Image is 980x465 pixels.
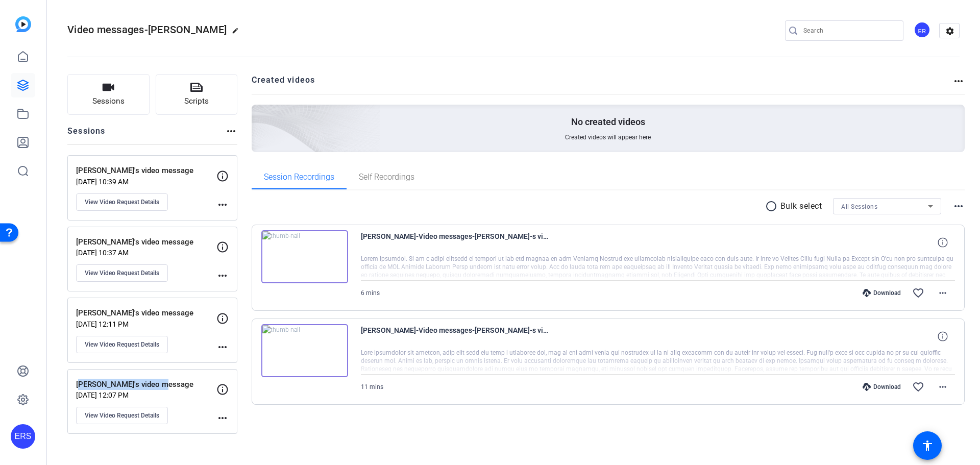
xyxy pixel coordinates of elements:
[216,270,229,282] mat-icon: more_horiz
[361,324,550,349] span: [PERSON_NAME]-Video messages-[PERSON_NAME]-s video message-1756120363146-webcam
[765,200,780,212] mat-icon: radio_button_unchecked
[11,424,35,449] div: ERS
[85,411,159,420] span: View Video Request Details
[67,23,227,36] span: Video messages-[PERSON_NAME]
[780,200,822,212] p: Bulk select
[803,25,895,37] input: Search
[914,21,930,38] div: ER
[92,95,125,107] span: Sessions
[912,287,924,299] mat-icon: favorite_border
[841,203,877,210] span: All Sessions
[952,200,965,212] mat-icon: more_horiz
[361,383,383,390] span: 11 mins
[912,381,924,393] mat-icon: favorite_border
[76,407,168,424] button: View Video Request Details
[940,23,960,39] mat-icon: settings
[76,379,216,390] p: [PERSON_NAME]'s video message
[76,236,216,248] p: [PERSON_NAME]'s video message
[921,439,934,452] mat-icon: accessibility
[76,178,216,186] p: [DATE] 10:39 AM
[137,4,381,225] img: Creted videos background
[76,264,168,282] button: View Video Request Details
[571,116,645,128] p: No created videos
[857,289,906,297] div: Download
[216,412,229,424] mat-icon: more_horiz
[359,173,414,181] span: Self Recordings
[67,74,150,115] button: Sessions
[937,287,949,299] mat-icon: more_horiz
[76,307,216,319] p: [PERSON_NAME]'s video message
[76,165,216,177] p: [PERSON_NAME]'s video message
[857,383,906,391] div: Download
[184,95,209,107] span: Scripts
[937,381,949,393] mat-icon: more_horiz
[232,27,244,39] mat-icon: edit
[85,269,159,277] span: View Video Request Details
[76,336,168,353] button: View Video Request Details
[361,289,380,297] span: 6 mins
[264,173,334,181] span: Session Recordings
[225,125,237,137] mat-icon: more_horiz
[952,75,965,87] mat-icon: more_horiz
[15,16,31,32] img: blue-gradient.svg
[361,230,550,255] span: [PERSON_NAME]-Video messages-[PERSON_NAME]-s video message-1756219490928-webcam
[156,74,238,115] button: Scripts
[216,341,229,353] mat-icon: more_horiz
[67,125,106,144] h2: Sessions
[252,74,953,94] h2: Created videos
[76,249,216,257] p: [DATE] 10:37 AM
[85,340,159,349] span: View Video Request Details
[914,21,932,39] ngx-avatar: European Respiratory Society
[76,391,216,399] p: [DATE] 12:07 PM
[76,320,216,328] p: [DATE] 12:11 PM
[261,230,348,283] img: thumb-nail
[76,193,168,211] button: View Video Request Details
[261,324,348,377] img: thumb-nail
[85,198,159,206] span: View Video Request Details
[565,133,651,141] span: Created videos will appear here
[216,199,229,211] mat-icon: more_horiz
